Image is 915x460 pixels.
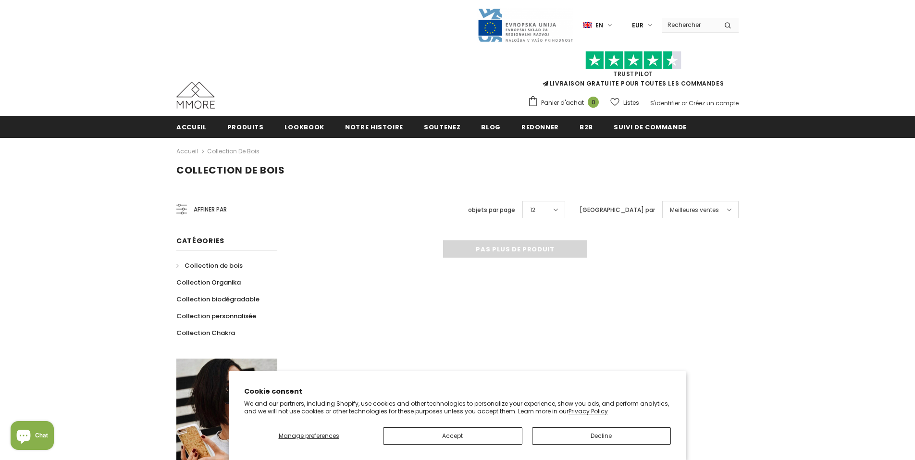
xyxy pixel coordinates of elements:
[689,99,739,107] a: Créez un compte
[176,324,235,341] a: Collection Chakra
[588,97,599,108] span: 0
[532,427,671,445] button: Decline
[227,116,264,137] a: Produits
[244,427,373,445] button: Manage preferences
[284,116,324,137] a: Lookbook
[521,116,559,137] a: Redonner
[424,123,460,132] span: soutenez
[176,311,256,321] span: Collection personnalisée
[468,205,515,215] label: objets par page
[541,98,584,108] span: Panier d'achat
[613,70,653,78] a: TrustPilot
[481,116,501,137] a: Blog
[244,400,671,415] p: We and our partners, including Shopify, use cookies and other technologies to personalize your ex...
[176,295,260,304] span: Collection biodégradable
[569,407,608,415] a: Privacy Policy
[8,421,57,452] inbox-online-store-chat: Shopify online store chat
[176,291,260,308] a: Collection biodégradable
[481,123,501,132] span: Blog
[176,123,207,132] span: Accueil
[176,116,207,137] a: Accueil
[176,146,198,157] a: Accueil
[580,123,593,132] span: B2B
[580,205,655,215] label: [GEOGRAPHIC_DATA] par
[194,204,227,215] span: Affiner par
[176,274,241,291] a: Collection Organika
[580,116,593,137] a: B2B
[662,18,717,32] input: Search Site
[176,308,256,324] a: Collection personnalisée
[176,82,215,109] img: Cas MMORE
[279,432,339,440] span: Manage preferences
[176,163,285,177] span: Collection de bois
[610,94,639,111] a: Listes
[528,96,604,110] a: Panier d'achat 0
[185,261,243,270] span: Collection de bois
[207,147,260,155] a: Collection de bois
[670,205,719,215] span: Meilleures ventes
[614,123,687,132] span: Suivi de commande
[424,116,460,137] a: soutenez
[383,427,522,445] button: Accept
[623,98,639,108] span: Listes
[521,123,559,132] span: Redonner
[244,386,671,397] h2: Cookie consent
[227,123,264,132] span: Produits
[176,278,241,287] span: Collection Organika
[176,328,235,337] span: Collection Chakra
[614,116,687,137] a: Suivi de commande
[681,99,687,107] span: or
[583,21,592,29] img: i-lang-1.png
[345,123,403,132] span: Notre histoire
[176,257,243,274] a: Collection de bois
[650,99,680,107] a: S'identifier
[595,21,603,30] span: en
[284,123,324,132] span: Lookbook
[530,205,535,215] span: 12
[585,51,681,70] img: Faites confiance aux étoiles pilotes
[477,21,573,29] a: Javni Razpis
[632,21,643,30] span: EUR
[176,236,224,246] span: Catégories
[345,116,403,137] a: Notre histoire
[528,55,739,87] span: LIVRAISON GRATUITE POUR TOUTES LES COMMANDES
[477,8,573,43] img: Javni Razpis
